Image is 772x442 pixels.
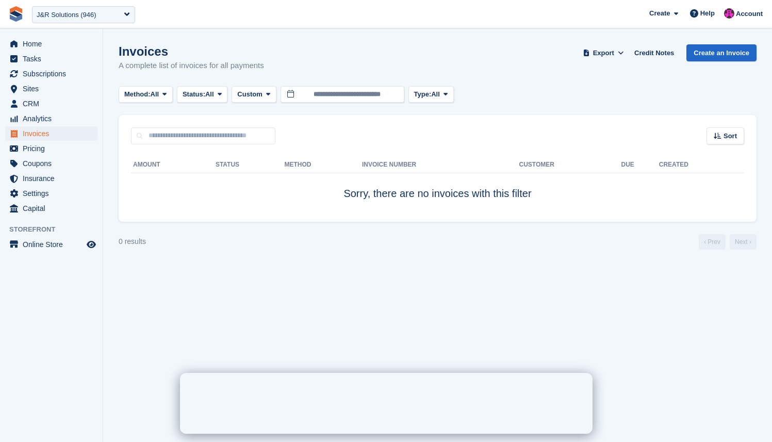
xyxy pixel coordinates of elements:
[5,67,97,81] a: menu
[700,8,715,19] span: Help
[5,237,97,252] a: menu
[23,37,85,51] span: Home
[85,238,97,251] a: Preview store
[151,89,159,100] span: All
[237,89,262,100] span: Custom
[23,96,85,111] span: CRM
[23,171,85,186] span: Insurance
[232,86,276,103] button: Custom
[5,37,97,51] a: menu
[730,234,757,250] a: Next
[5,186,97,201] a: menu
[23,126,85,141] span: Invoices
[362,157,519,173] th: Invoice Number
[23,156,85,171] span: Coupons
[519,157,621,173] th: Customer
[343,188,531,199] span: Sorry, there are no invoices with this filter
[649,8,670,19] span: Create
[724,131,737,141] span: Sort
[23,237,85,252] span: Online Store
[180,373,593,434] iframe: Intercom live chat banner
[9,224,103,235] span: Storefront
[581,44,626,61] button: Export
[5,126,97,141] a: menu
[124,89,151,100] span: Method:
[23,186,85,201] span: Settings
[23,52,85,66] span: Tasks
[686,44,757,61] a: Create an Invoice
[659,157,744,173] th: Created
[119,44,264,58] h1: Invoices
[5,156,97,171] a: menu
[37,10,96,20] div: J&R Solutions (946)
[205,89,214,100] span: All
[23,111,85,126] span: Analytics
[285,157,362,173] th: Method
[5,171,97,186] a: menu
[621,157,659,173] th: Due
[5,141,97,156] a: menu
[724,8,734,19] img: Jamie Carroll
[5,111,97,126] a: menu
[119,60,264,72] p: A complete list of invoices for all payments
[414,89,432,100] span: Type:
[630,44,678,61] a: Credit Notes
[431,89,440,100] span: All
[119,236,146,247] div: 0 results
[5,52,97,66] a: menu
[699,234,726,250] a: Previous
[5,81,97,96] a: menu
[23,67,85,81] span: Subscriptions
[23,141,85,156] span: Pricing
[736,9,763,19] span: Account
[593,48,614,58] span: Export
[177,86,227,103] button: Status: All
[408,86,454,103] button: Type: All
[697,234,759,250] nav: Page
[119,86,173,103] button: Method: All
[23,201,85,216] span: Capital
[5,96,97,111] a: menu
[8,6,24,22] img: stora-icon-8386f47178a22dfd0bd8f6a31ec36ba5ce8667c1dd55bd0f319d3a0aa187defe.svg
[5,201,97,216] a: menu
[131,157,216,173] th: Amount
[216,157,285,173] th: Status
[23,81,85,96] span: Sites
[183,89,205,100] span: Status:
